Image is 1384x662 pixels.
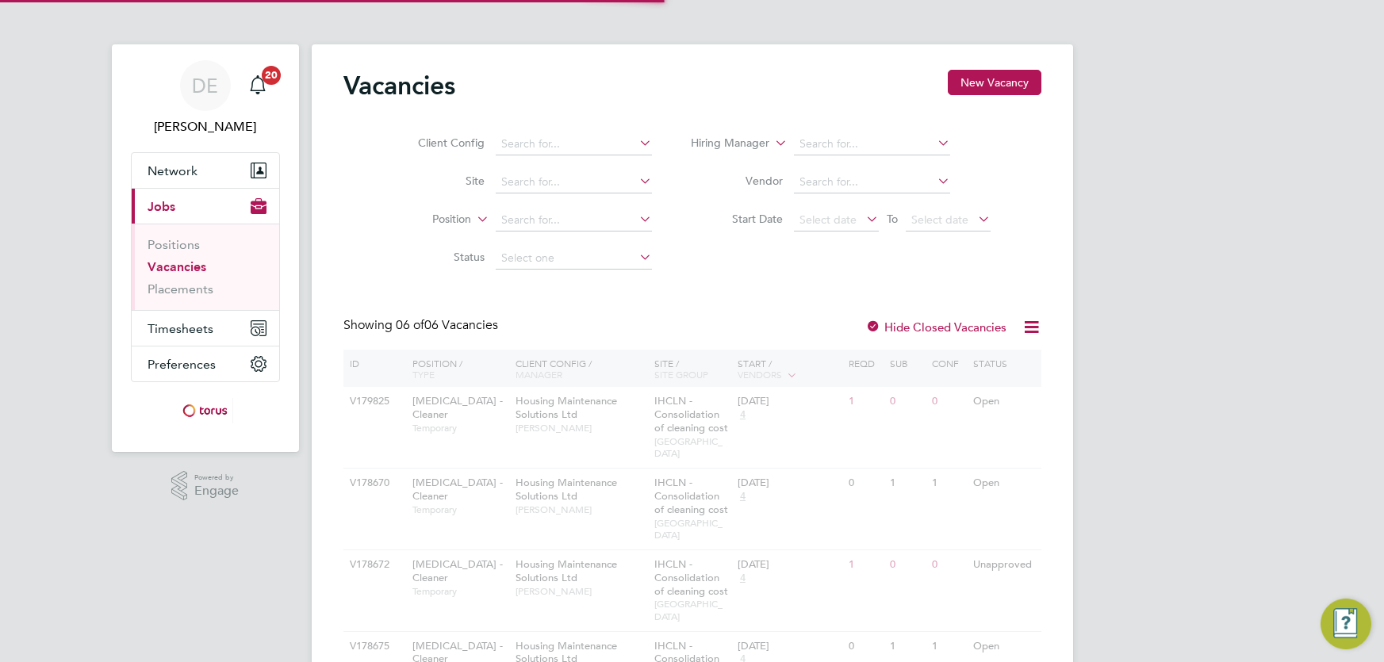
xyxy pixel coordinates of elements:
[865,320,1006,335] label: Hide Closed Vacancies
[343,70,455,101] h2: Vacancies
[131,60,280,136] a: DE[PERSON_NAME]
[132,153,279,188] button: Network
[148,237,200,252] a: Positions
[194,484,239,498] span: Engage
[496,171,652,193] input: Search for...
[948,70,1041,95] button: New Vacancy
[148,321,213,336] span: Timesheets
[393,174,485,188] label: Site
[882,209,903,229] span: To
[148,259,206,274] a: Vacancies
[496,133,652,155] input: Search for...
[242,60,274,111] a: 20
[177,398,232,423] img: torus-logo-retina.png
[131,398,280,423] a: Go to home page
[171,471,239,501] a: Powered byEngage
[393,250,485,264] label: Status
[132,346,279,381] button: Preferences
[692,212,783,226] label: Start Date
[132,311,279,346] button: Timesheets
[132,189,279,224] button: Jobs
[393,136,485,150] label: Client Config
[692,174,783,188] label: Vendor
[148,163,197,178] span: Network
[132,224,279,310] div: Jobs
[396,317,498,333] span: 06 Vacancies
[148,357,216,372] span: Preferences
[1321,599,1371,649] button: Engage Resource Center
[496,247,652,270] input: Select one
[794,171,950,193] input: Search for...
[112,44,299,452] nav: Main navigation
[192,75,218,96] span: DE
[911,212,968,227] span: Select date
[262,66,281,85] span: 20
[396,317,424,333] span: 06 of
[380,212,471,228] label: Position
[131,117,280,136] span: Danielle Ebden
[496,209,652,232] input: Search for...
[194,471,239,484] span: Powered by
[343,317,501,334] div: Showing
[678,136,769,151] label: Hiring Manager
[799,212,857,227] span: Select date
[794,133,950,155] input: Search for...
[148,281,213,297] a: Placements
[148,199,175,214] span: Jobs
